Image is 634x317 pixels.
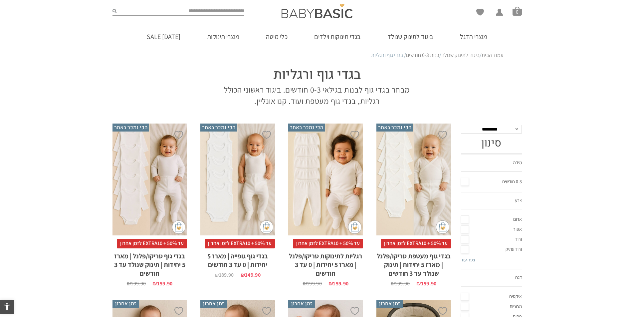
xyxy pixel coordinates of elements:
span: זמן אחרון [200,300,227,308]
span: עד 50% + EXTRA10 לזמן אחרון [117,239,187,248]
select: הזמנה בחנות [461,125,522,134]
span: עד 50% + EXTRA10 לזמן אחרון [293,239,363,248]
a: עמוד הבית [482,52,504,59]
a: כלי מיטה [256,25,298,48]
a: צבע [461,192,522,210]
h2: בגדי גוף גופייה | מארז 5 יחידות | 0 עד 3 חודשים [200,248,275,269]
bdi: 159.90 [416,280,436,287]
span: ₪ [241,271,245,278]
a: מוצרי הדגל [450,25,497,48]
span: הכי נמכר באתר [288,124,325,132]
a: ורוד [461,234,522,244]
h2: רגליות לתינוקות טריקו/פלנל | מארז 5 יחידות | 0 עד 3 חודשים [288,248,363,278]
bdi: 189.90 [215,271,234,278]
span: סל קניות [513,6,522,16]
bdi: 199.90 [391,280,410,287]
bdi: 159.90 [152,280,172,287]
span: זמן אחרון [112,300,139,308]
img: Baby Basic בגדי תינוקות וילדים אונליין [282,4,352,18]
span: ₪ [215,271,219,278]
a: מכוניות [461,302,522,312]
span: הכי נמכר באתר [200,124,237,132]
img: cat-mini-atc.png [172,220,185,234]
a: סל קניות0 [513,6,522,16]
bdi: 159.90 [328,280,348,287]
span: עד 50% + EXTRA10 לזמן אחרון [381,239,451,248]
nav: Breadcrumb [131,52,504,59]
img: cat-mini-atc.png [260,220,273,234]
a: בנות 0-3 חודשים [406,52,439,59]
bdi: 199.90 [303,280,322,287]
a: אדום [461,214,522,224]
h2: בגדי גוף טריקו/פלנל | מארז 5 יחידות | תינוק שנולד עד 3 חודשים [112,248,187,278]
span: ₪ [303,280,307,287]
span: הכי נמכר באתר [376,124,413,132]
span: ₪ [416,280,421,287]
span: זמן אחרון [376,300,403,308]
span: ₪ [127,280,131,287]
bdi: 199.90 [127,280,146,287]
a: הכי נמכר באתר בגדי גוף גופייה | מארז 5 יחידות | 0 עד 3 חודשים עד 50% + EXTRA10 לזמן אחרוןבגדי גוף... [200,124,275,278]
span: Wishlist [476,9,484,18]
a: מידה [461,155,522,172]
h2: בגדי גוף מעטפת טריקו/פלנל | מארז 5 יחידות | תינוק שנולד עד 3 חודשים [376,248,451,278]
h3: סינון [461,137,522,150]
p: מבחר בגדי גוף לבנות בגילאי 0-3 חודשים. ביגוד ראשוני הכולל רגליות, בגדי גוף מעטפת ועוד. קנו אונליין. [222,84,412,107]
a: דגם [461,269,522,287]
a: הכי נמכר באתר בגדי גוף טריקו/פלנל | מארז 5 יחידות | תינוק שנולד עד 3 חודשים עד 50% + EXTRA10 לזמן... [112,124,187,286]
a: איקסים [461,292,522,302]
span: הכי נמכר באתר [112,124,149,132]
span: עד 50% + EXTRA10 לזמן אחרון [205,239,275,248]
a: הכי נמכר באתר רגליות לתינוקות טריקו/פלנל | מארז 5 יחידות | 0 עד 3 חודשים עד 50% + EXTRA10 לזמן אח... [288,124,363,286]
img: cat-mini-atc.png [436,220,449,234]
span: ₪ [391,280,395,287]
a: ביגוד לתינוק שנולד [377,25,443,48]
a: [DATE] SALE [137,25,190,48]
img: cat-mini-atc.png [348,220,361,234]
a: ביגוד לתינוק שנולד [441,52,480,59]
a: אפור [461,224,522,234]
span: ₪ [152,280,157,287]
a: הכי נמכר באתר בגדי גוף מעטפת טריקו/פלנל | מארז 5 יחידות | תינוק שנולד עד 3 חודשים עד 50% + EXTRA1... [376,124,451,286]
a: מוצרי תינוקות [197,25,249,48]
a: בגדי תינוקות וילדים [304,25,371,48]
span: ₪ [328,280,333,287]
span: זמן אחרון [288,300,315,308]
a: 0-3 חודשים [461,177,522,187]
a: צפה עוד [461,257,475,263]
bdi: 149.90 [241,271,261,278]
a: ורוד עתיק [461,244,522,254]
a: Wishlist [476,9,484,16]
h1: בגדי גוף ורגליות [222,66,412,84]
